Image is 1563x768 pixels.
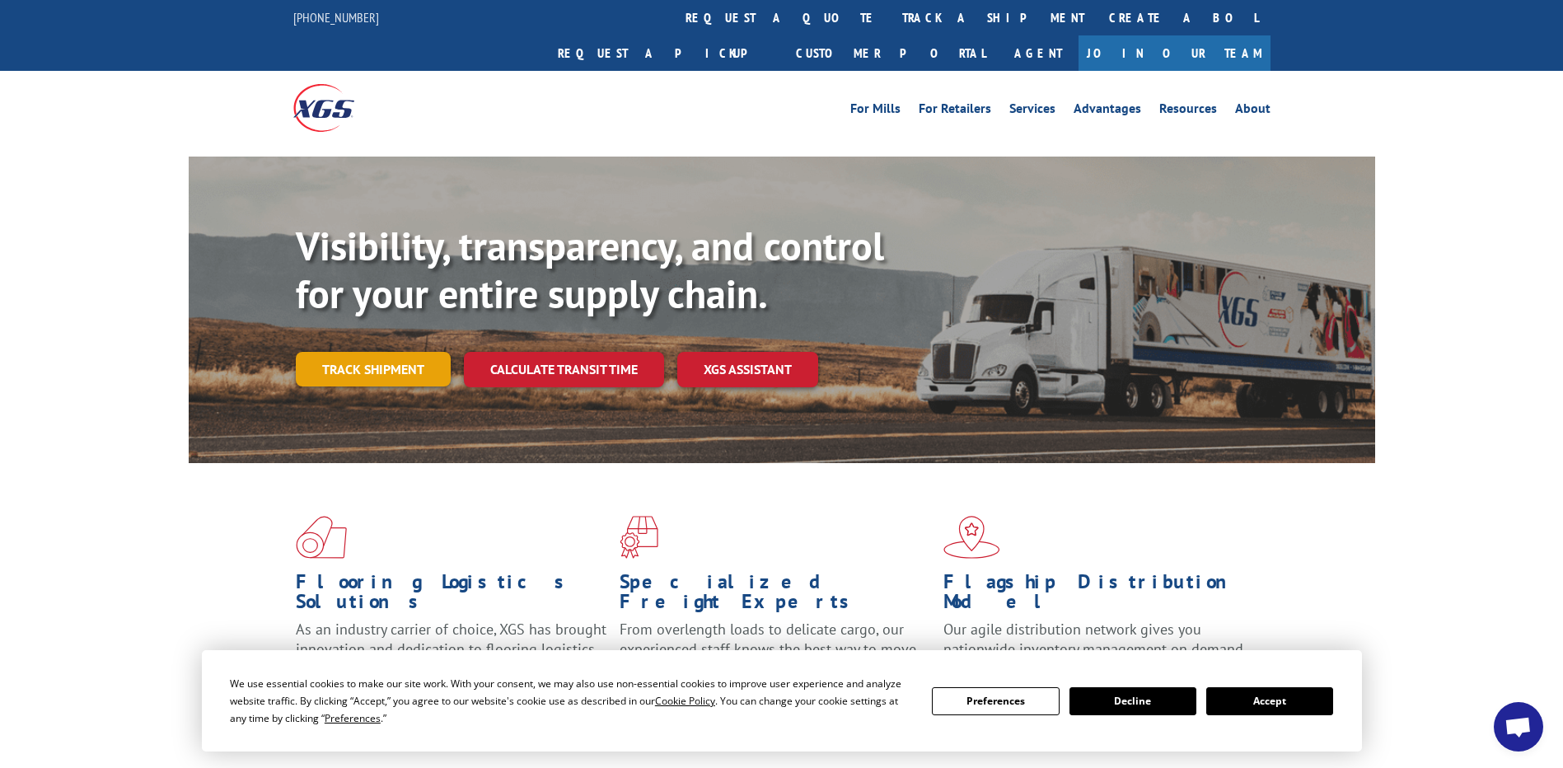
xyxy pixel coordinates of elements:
a: Customer Portal [784,35,998,71]
button: Decline [1069,687,1196,715]
img: xgs-icon-flagship-distribution-model-red [943,516,1000,559]
button: Accept [1206,687,1333,715]
a: About [1235,102,1271,120]
div: Cookie Consent Prompt [202,650,1362,752]
img: xgs-icon-focused-on-flooring-red [620,516,658,559]
h1: Flagship Distribution Model [943,572,1255,620]
img: xgs-icon-total-supply-chain-intelligence-red [296,516,347,559]
button: Preferences [932,687,1059,715]
a: Agent [998,35,1079,71]
a: Calculate transit time [464,352,664,387]
a: [PHONE_NUMBER] [293,9,379,26]
a: Services [1009,102,1055,120]
a: For Mills [850,102,901,120]
span: As an industry carrier of choice, XGS has brought innovation and dedication to flooring logistics... [296,620,606,678]
div: Open chat [1494,702,1543,752]
span: Our agile distribution network gives you nationwide inventory management on demand. [943,620,1247,658]
a: For Retailers [919,102,991,120]
a: Resources [1159,102,1217,120]
h1: Flooring Logistics Solutions [296,572,607,620]
a: Advantages [1074,102,1141,120]
a: Join Our Team [1079,35,1271,71]
div: We use essential cookies to make our site work. With your consent, we may also use non-essential ... [230,675,912,727]
a: XGS ASSISTANT [677,352,818,387]
span: Cookie Policy [655,694,715,708]
h1: Specialized Freight Experts [620,572,931,620]
a: Request a pickup [545,35,784,71]
span: Preferences [325,711,381,725]
a: Track shipment [296,352,451,386]
b: Visibility, transparency, and control for your entire supply chain. [296,220,884,319]
p: From overlength loads to delicate cargo, our experienced staff knows the best way to move your fr... [620,620,931,693]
